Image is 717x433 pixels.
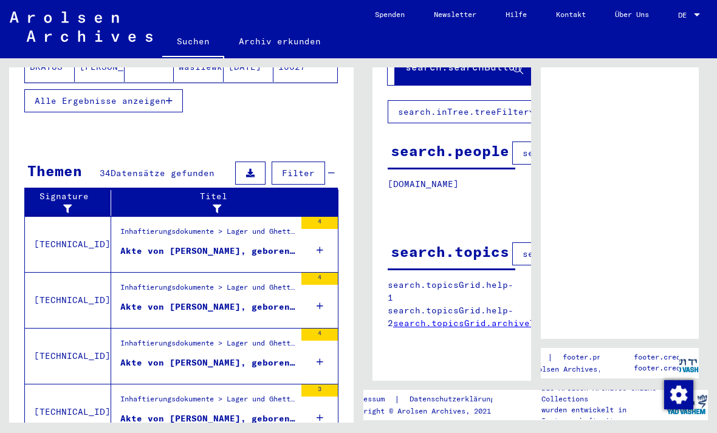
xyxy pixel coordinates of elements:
[541,404,665,426] p: wurden entwickelt in Partnerschaft mit
[30,190,101,216] div: Signature
[393,318,552,329] a: search.topicsGrid.archiveTree
[388,178,515,191] p: [DOMAIN_NAME]
[120,412,295,425] div: Akte von [PERSON_NAME], geboren am [DEMOGRAPHIC_DATA], geboren in [GEOGRAPHIC_DATA]
[512,141,674,165] button: search.columnFilter.filter
[400,393,509,406] a: Datenschutzerklärung
[120,245,295,257] div: Akte von [PERSON_NAME], geboren am [DEMOGRAPHIC_DATA]
[523,148,664,159] span: search.columnFilter.filter
[111,168,214,179] span: Datensätze gefunden
[391,240,509,262] div: search.topics
[120,301,295,313] div: Akte von [PERSON_NAME], geboren am [DEMOGRAPHIC_DATA]
[405,61,521,73] span: search.searchButton
[120,356,295,369] div: Akte von [PERSON_NAME], geboren am [DEMOGRAPHIC_DATA], geboren in [GEOGRAPHIC_DATA]
[10,12,153,42] img: Arolsen_neg.svg
[30,190,114,216] div: Signature
[272,162,325,185] button: Filter
[553,351,662,364] a: footer.privacyPolicy
[346,393,394,406] a: Impressum
[162,27,224,58] a: Suchen
[391,140,509,162] div: search.people
[120,338,295,355] div: Inhaftierungsdokumente > Lager und Ghettos > Konzentrationslager Mittelbau ([GEOGRAPHIC_DATA]) > ...
[541,383,665,404] p: Die Arolsen Archives Online-Collections
[25,328,111,384] td: [TECHNICAL_ID]
[25,272,111,328] td: [TECHNICAL_ID]
[346,393,509,406] div: |
[224,27,335,56] a: Archiv erkunden
[120,226,295,243] div: Inhaftierungsdokumente > Lager und Ghettos > Konzentrationslager [GEOGRAPHIC_DATA] > Individuelle...
[120,282,295,299] div: Inhaftierungsdokumente > Lager und Ghettos > Konzentrationslager [GEOGRAPHIC_DATA] > Individuelle...
[523,248,664,259] span: search.columnFilter.filter
[664,380,693,409] img: Zustimmung ändern
[301,273,338,285] div: 4
[301,384,338,397] div: 3
[116,190,314,216] div: Titel
[116,190,326,216] div: Titel
[301,217,338,229] div: 4
[100,168,111,179] span: 34
[24,89,183,112] button: Alle Ergebnisse anzeigen
[25,216,111,272] td: [TECHNICAL_ID]
[512,242,674,265] button: search.columnFilter.filter
[678,11,691,19] span: DE
[667,347,712,378] img: yv_logo.png
[35,95,166,106] span: Alle Ergebnisse anzeigen
[388,100,544,123] button: search.inTree.treeFilter
[634,363,693,373] p: footer.credit2
[27,160,82,182] div: Themen
[346,406,509,417] p: Copyright © Arolsen Archives, 2021
[478,364,662,375] p: Copyright © Arolsen Archives, 2021
[282,168,315,179] span: Filter
[478,351,662,364] div: |
[120,394,295,411] div: Inhaftierungsdokumente > Lager und Ghettos > Konzentrationslager Mittelbau ([GEOGRAPHIC_DATA]) > ...
[301,329,338,341] div: 4
[388,279,516,330] p: search.topicsGrid.help-1 search.topicsGrid.help-2 search.topicsGrid.manually.
[634,352,693,363] p: footer.credit1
